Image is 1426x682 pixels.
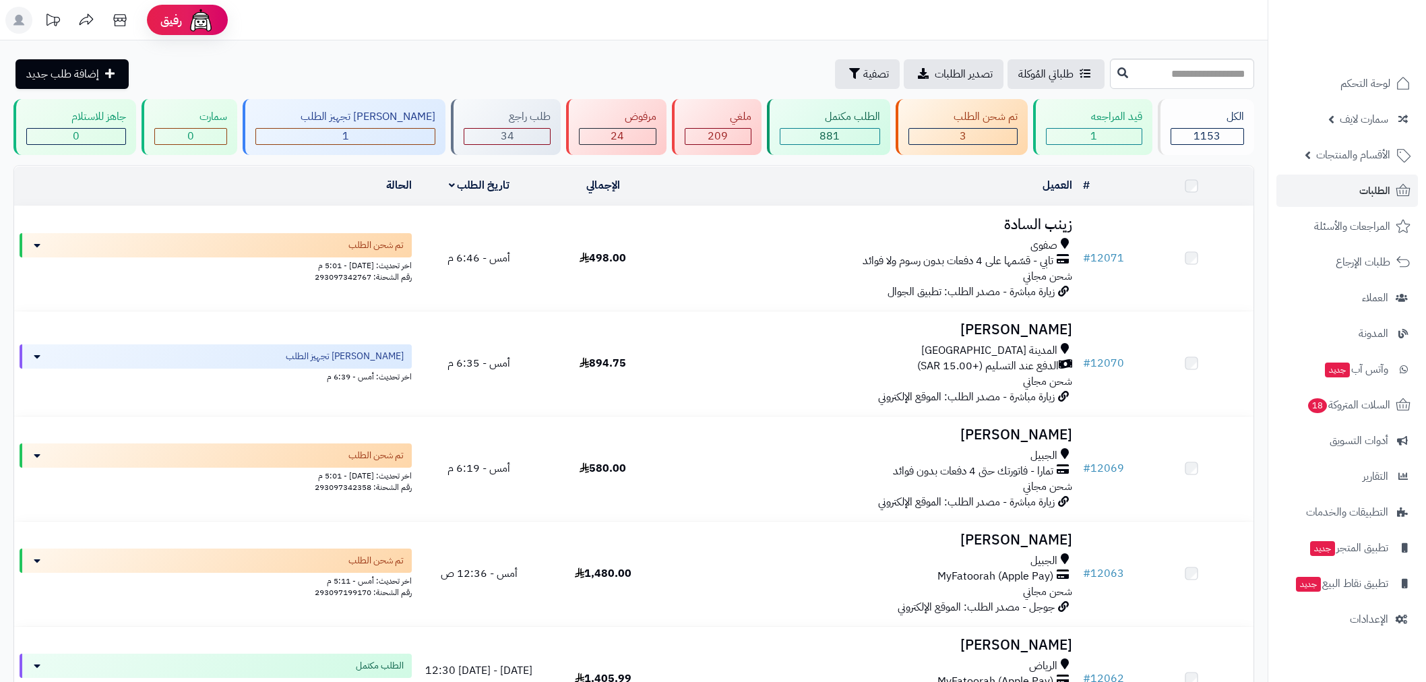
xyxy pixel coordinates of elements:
div: طلب راجع [464,109,551,125]
a: الطلبات [1276,175,1418,207]
span: 498.00 [580,250,626,266]
div: اخر تحديث: [DATE] - 5:01 م [20,468,412,482]
a: طلبات الإرجاع [1276,246,1418,278]
a: #12063 [1083,565,1124,582]
span: جديد [1325,363,1350,377]
span: جديد [1296,577,1321,592]
span: زيارة مباشرة - مصدر الطلب: الموقع الإلكتروني [878,494,1055,510]
a: #12071 [1083,250,1124,266]
div: 1 [256,129,435,144]
span: شحن مجاني [1023,584,1072,600]
span: زيارة مباشرة - مصدر الطلب: تطبيق الجوال [888,284,1055,300]
span: التطبيقات والخدمات [1306,503,1388,522]
a: وآتس آبجديد [1276,353,1418,385]
a: إضافة طلب جديد [15,59,129,89]
span: 24 [611,128,624,144]
a: أدوات التسويق [1276,425,1418,457]
div: الطلب مكتمل [780,109,880,125]
span: [PERSON_NAME] تجهيز الطلب [286,350,404,363]
span: الطلب مكتمل [356,659,404,673]
span: # [1083,355,1090,371]
span: طلباتي المُوكلة [1018,66,1074,82]
a: طلب راجع 34 [448,99,563,155]
div: اخر تحديث: أمس - 5:11 م [20,573,412,587]
a: قيد المراجعه 1 [1030,99,1155,155]
span: 0 [187,128,194,144]
span: رقم الشحنة: 293097342767 [315,271,412,283]
span: # [1083,565,1090,582]
button: تصفية [835,59,900,89]
a: سمارت 0 [139,99,240,155]
span: تطبيق نقاط البيع [1295,574,1388,593]
a: الكل1153 [1155,99,1257,155]
div: ملغي [685,109,751,125]
a: جاهز للاستلام 0 [11,99,139,155]
a: الطلب مكتمل 881 [764,99,893,155]
a: المراجعات والأسئلة [1276,210,1418,243]
h3: [PERSON_NAME] [671,427,1072,443]
span: طلبات الإرجاع [1336,253,1390,272]
span: 1,480.00 [575,565,631,582]
a: تصدير الطلبات [904,59,1003,89]
span: صفوى [1030,238,1057,253]
div: الكل [1171,109,1244,125]
span: 209 [708,128,728,144]
span: تصفية [863,66,889,82]
h3: [PERSON_NAME] [671,638,1072,653]
span: 894.75 [580,355,626,371]
span: جديد [1310,541,1335,556]
a: ملغي 209 [669,99,764,155]
span: لوحة التحكم [1340,74,1390,93]
a: العميل [1043,177,1072,193]
a: #12070 [1083,355,1124,371]
span: تم شحن الطلب [348,449,404,462]
a: تطبيق المتجرجديد [1276,532,1418,564]
span: المدينة [GEOGRAPHIC_DATA] [921,343,1057,359]
div: 209 [685,129,751,144]
span: الطلبات [1359,181,1390,200]
span: تم شحن الطلب [348,239,404,252]
div: 1 [1047,129,1142,144]
a: الإعدادات [1276,603,1418,635]
span: إضافة طلب جديد [26,66,99,82]
span: جوجل - مصدر الطلب: الموقع الإلكتروني [898,599,1055,615]
span: الرياض [1029,658,1057,674]
a: تاريخ الطلب [449,177,510,193]
span: زيارة مباشرة - مصدر الطلب: الموقع الإلكتروني [878,389,1055,405]
div: 0 [27,129,125,144]
div: 881 [780,129,879,144]
span: السلات المتروكة [1307,396,1390,414]
a: الحالة [386,177,412,193]
span: المراجعات والأسئلة [1314,217,1390,236]
a: المدونة [1276,317,1418,350]
a: تطبيق نقاط البيعجديد [1276,567,1418,600]
span: # [1083,460,1090,476]
span: الجبيل [1030,553,1057,569]
span: 18 [1308,398,1327,413]
div: اخر تحديث: [DATE] - 5:01 م [20,257,412,272]
span: أدوات التسويق [1330,431,1388,450]
span: المدونة [1359,324,1388,343]
span: الأقسام والمنتجات [1316,146,1390,164]
span: تطبيق المتجر [1309,538,1388,557]
span: رقم الشحنة: 293097342358 [315,481,412,493]
div: مرفوض [579,109,656,125]
span: وآتس آب [1324,360,1388,379]
div: سمارت [154,109,227,125]
span: الدفع عند التسليم (+15.00 SAR) [917,359,1059,374]
span: شحن مجاني [1023,478,1072,495]
span: أمس - 6:35 م [447,355,510,371]
span: أمس - 12:36 ص [441,565,518,582]
a: تحديثات المنصة [36,7,69,37]
span: 0 [73,128,80,144]
span: تصدير الطلبات [935,66,993,82]
span: التقارير [1363,467,1388,486]
span: تم شحن الطلب [348,554,404,567]
span: 1 [1090,128,1097,144]
h3: [PERSON_NAME] [671,322,1072,338]
span: الجبيل [1030,448,1057,464]
a: العملاء [1276,282,1418,314]
span: 3 [960,128,966,144]
a: مرفوض 24 [563,99,669,155]
span: أمس - 6:46 م [447,250,510,266]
